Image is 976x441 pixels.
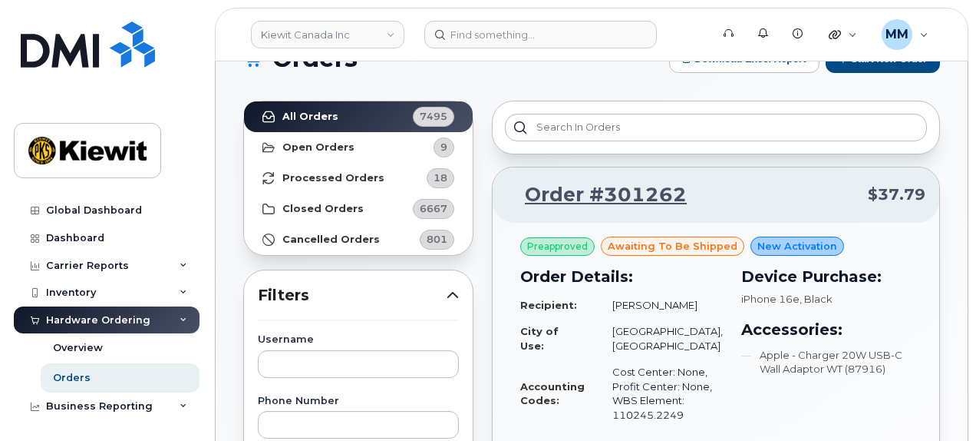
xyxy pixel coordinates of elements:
[598,359,723,428] td: Cost Center: None, Profit Center: None, WBS Element: 110245.2249
[258,396,459,406] label: Phone Number
[527,240,588,254] span: Preapproved
[440,140,447,154] span: 9
[757,239,837,254] span: New Activation
[741,265,912,288] h3: Device Purchase:
[871,19,939,50] div: Michael Manahan
[520,325,559,352] strong: City of Use:
[598,318,723,359] td: [GEOGRAPHIC_DATA], [GEOGRAPHIC_DATA]
[520,265,723,288] h3: Order Details:
[434,171,447,185] span: 18
[741,318,912,341] h3: Accessories:
[420,109,447,124] span: 7495
[598,292,723,319] td: [PERSON_NAME]
[244,163,473,194] a: Processed Orders18
[885,25,908,44] span: MM
[520,299,577,311] strong: Recipient:
[520,380,585,407] strong: Accounting Codes:
[244,194,473,224] a: Closed Orders6667
[244,224,473,255] a: Cancelled Orders801
[424,21,657,48] input: Find something...
[258,284,447,307] span: Filters
[741,348,912,376] li: Apple - Charger 20W USB-C Wall Adaptor WT (87916)
[800,293,833,305] span: , Black
[282,141,354,154] strong: Open Orders
[420,201,447,216] span: 6667
[251,21,404,48] a: Kiewit Canada Inc
[282,234,380,246] strong: Cancelled Orders
[427,232,447,247] span: 801
[282,203,364,215] strong: Closed Orders
[506,181,687,209] a: Order #301262
[244,101,473,132] a: All Orders7495
[909,374,964,429] iframe: Messenger Launcher
[741,293,800,305] span: iPhone 16e
[818,19,868,50] div: Quicklinks
[505,114,927,141] input: Search in orders
[258,335,459,345] label: Username
[282,172,384,184] strong: Processed Orders
[868,184,925,206] span: $37.79
[282,111,338,123] strong: All Orders
[608,239,737,254] span: awaiting to be shipped
[244,132,473,163] a: Open Orders9
[272,47,358,70] span: Orders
